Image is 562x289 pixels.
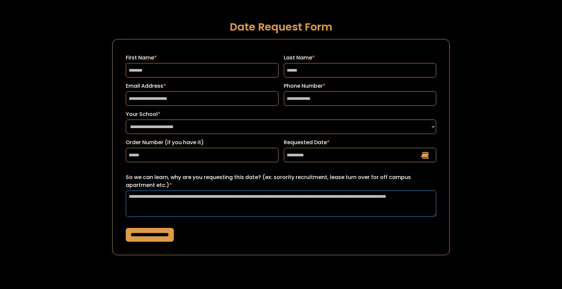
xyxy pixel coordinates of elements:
[126,110,436,118] label: Your School
[112,39,449,255] form: Request a Date Form
[284,82,436,90] label: Phone Number
[126,173,436,189] label: So we can learn, why are you requesting this date? (ex: sorority recruitment, lease turn over for...
[126,82,278,90] label: Email Address
[126,139,278,146] label: Order Number (if you have it)
[112,21,449,33] h1: Date Request Form
[284,54,436,62] label: Last Name
[284,139,436,146] label: Requested Date
[126,54,278,62] label: First Name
